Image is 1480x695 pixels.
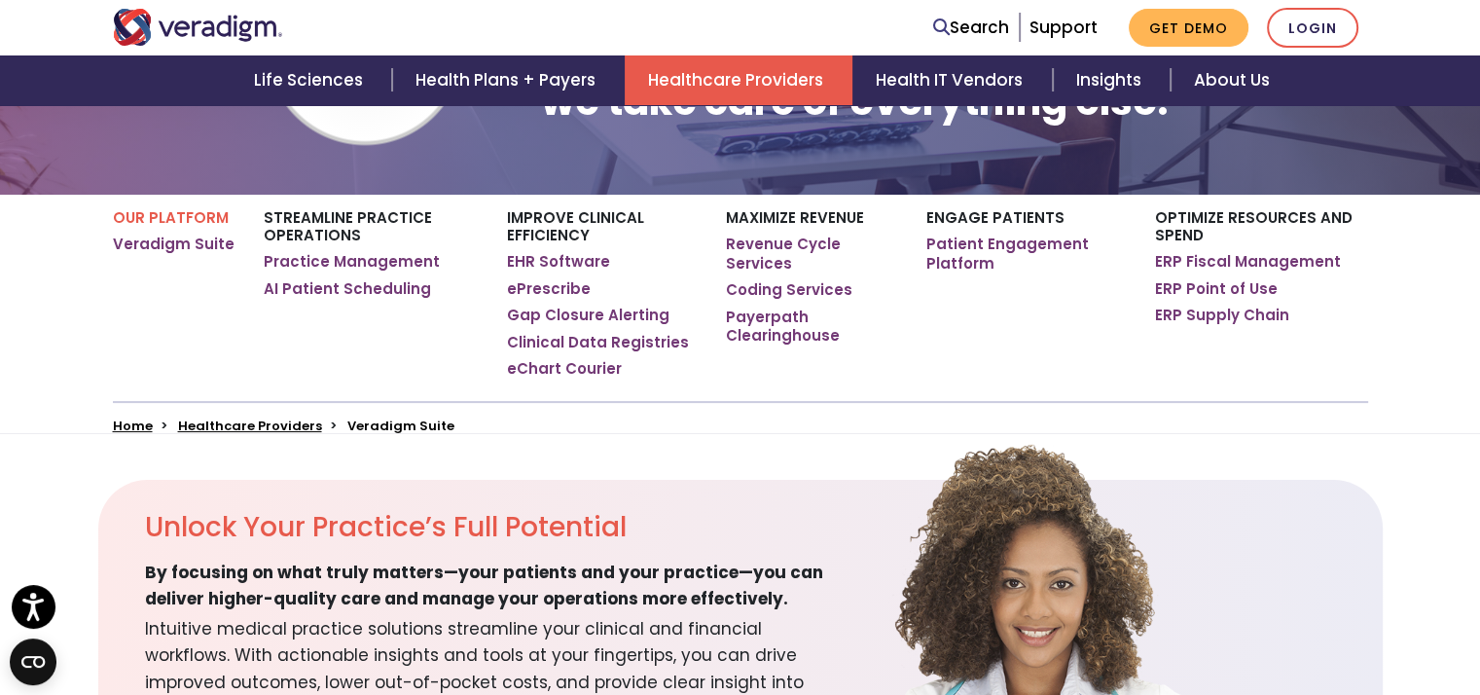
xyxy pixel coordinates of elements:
a: Patient Engagement Platform [926,235,1126,273]
a: Health Plans + Payers [392,55,625,105]
span: By focusing on what truly matters—your patients and your practice—you can deliver higher-quality ... [145,560,848,612]
a: ERP Fiscal Management [1155,252,1341,272]
a: Revenue Cycle Services [726,235,896,273]
a: ERP Supply Chain [1155,306,1289,325]
iframe: Drift Chat Widget [1107,556,1457,672]
img: Veradigm logo [113,9,283,46]
a: Get Demo [1129,9,1248,47]
a: Health IT Vendors [852,55,1052,105]
a: ePrescribe [507,279,591,299]
h2: Unlock Your Practice’s Full Potential [145,511,848,544]
a: ERP Point of Use [1155,279,1278,299]
a: Search [933,15,1009,41]
a: Gap Closure Alerting [507,306,669,325]
a: Coding Services [726,280,852,300]
a: Clinical Data Registries [507,333,689,352]
a: About Us [1171,55,1293,105]
a: Healthcare Providers [625,55,852,105]
a: Login [1267,8,1358,48]
a: Payerpath Clearinghouse [726,308,896,346]
a: Veradigm Suite [113,235,235,254]
button: Open CMP widget [10,639,56,685]
a: EHR Software [507,252,610,272]
a: Insights [1053,55,1171,105]
a: Life Sciences [231,55,392,105]
a: Home [113,417,153,435]
a: eChart Courier [507,359,622,379]
a: AI Patient Scheduling [264,279,431,299]
h1: You take care of your patients, we take care of everything else. [540,31,1168,125]
a: Healthcare Providers [178,417,322,435]
a: Support [1029,16,1098,39]
a: Practice Management [264,252,440,272]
